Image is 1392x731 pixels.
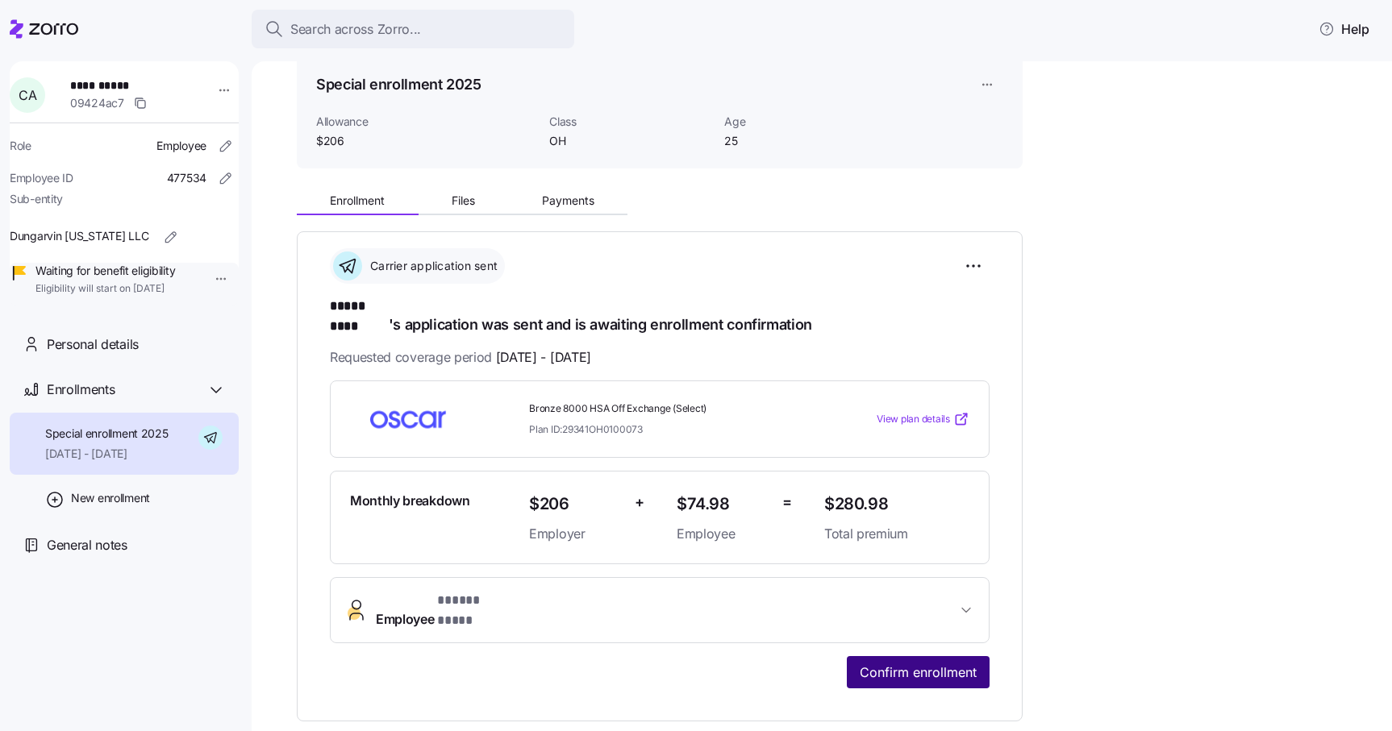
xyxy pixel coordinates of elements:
span: Eligibility will start on [DATE] [35,282,175,296]
span: General notes [47,535,127,555]
span: Allowance [316,114,536,130]
span: Search across Zorro... [290,19,421,39]
h1: Special enrollment 2025 [316,74,481,94]
span: Age [724,114,886,130]
span: 09424ac7 [70,95,124,111]
span: Employee [677,524,769,544]
span: Payments [542,195,594,206]
span: Bronze 8000 HSA Off Exchange (Select) [529,402,811,416]
span: View plan details [877,412,950,427]
span: OH [549,133,711,149]
span: Dungarvin [US_STATE] LLC [10,228,148,244]
span: Role [10,138,31,154]
span: + [635,491,644,514]
span: Enrollments [47,380,115,400]
span: Employee [376,591,503,629]
span: $206 [529,491,622,517]
span: Class [549,114,711,130]
span: Personal details [47,334,139,355]
span: 25 [724,133,886,149]
span: Plan ID: 29341OH0100073 [529,422,643,436]
span: Waiting for benefit eligibility [35,263,175,279]
button: Search across Zorro... [252,10,574,48]
span: $206 [316,133,536,149]
span: Enrollment [330,195,385,206]
span: Confirm enrollment [860,662,977,682]
span: Requested coverage period [330,347,591,368]
span: $280.98 [824,491,969,517]
span: Files [452,195,475,206]
span: Monthly breakdown [350,491,470,511]
span: $74.98 [677,491,769,517]
span: Employer [529,524,622,544]
span: Employee [156,138,206,154]
span: Special enrollment 2025 [45,426,169,442]
span: [DATE] - [DATE] [496,347,591,368]
h1: 's application was sent and is awaiting enrollment confirmation [330,297,990,334]
button: Confirm enrollment [847,656,990,688]
span: C A [19,89,36,102]
span: Sub-entity [10,191,63,207]
a: View plan details [877,411,969,427]
span: = [782,491,792,514]
img: Oscar [350,401,466,438]
span: Help [1319,19,1369,39]
span: New enrollment [71,490,150,506]
span: Total premium [824,524,969,544]
button: Help [1306,13,1382,45]
span: [DATE] - [DATE] [45,446,169,462]
span: 477534 [167,170,206,186]
span: Carrier application sent [365,258,498,274]
span: Employee ID [10,170,73,186]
